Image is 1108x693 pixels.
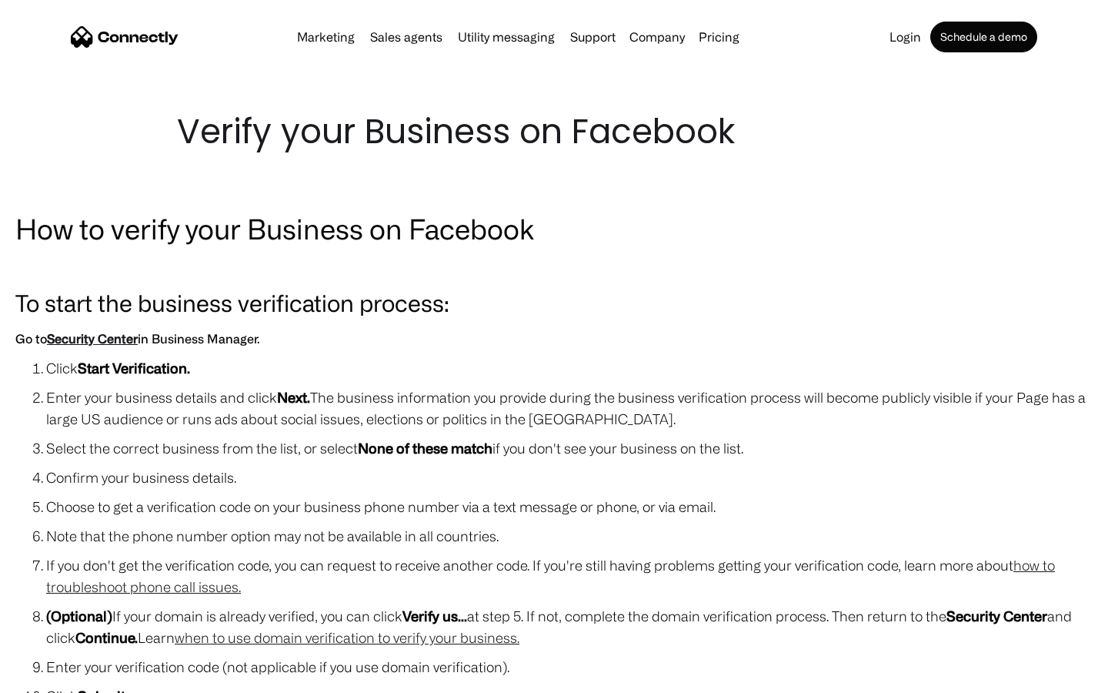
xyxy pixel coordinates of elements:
strong: Start Verification. [78,360,190,376]
strong: Continue. [75,630,138,645]
a: Pricing [692,31,746,43]
li: If your domain is already verified, you can click at step 5. If not, complete the domain verifica... [46,605,1093,648]
a: Security Center [47,332,138,346]
strong: (Optional) [46,608,112,624]
li: Enter your business details and click The business information you provide during the business ve... [46,387,1093,430]
p: ‍ [15,256,1093,277]
div: Company [629,26,685,48]
h6: Go to in Business Manager. [15,328,1093,350]
li: If you don't get the verification code, you can request to receive another code. If you're still ... [46,554,1093,598]
strong: Verify us... [402,608,467,624]
ul: Language list [31,666,92,688]
h3: To start the business verification process: [15,285,1093,320]
li: Choose to get a verification code on your business phone number via a text message or phone, or v... [46,496,1093,517]
a: Schedule a demo [930,22,1037,52]
aside: Language selected: English [15,666,92,688]
li: Click [46,357,1093,379]
strong: Next. [277,390,310,405]
a: Utility messaging [452,31,561,43]
li: Select the correct business from the list, or select if you don't see your business on the list. [46,437,1093,459]
li: Confirm your business details. [46,467,1093,488]
a: Marketing [291,31,361,43]
a: when to use domain verification to verify your business. [175,630,519,645]
li: Note that the phone number option may not be available in all countries. [46,525,1093,547]
li: Enter your verification code (not applicable if you use domain verification). [46,656,1093,678]
strong: None of these match [358,440,492,456]
h1: Verify your Business on Facebook [177,108,931,156]
strong: Security Center [946,608,1047,624]
h2: How to verify your Business on Facebook [15,209,1093,248]
a: Login [883,31,927,43]
a: Sales agents [364,31,449,43]
a: Support [564,31,622,43]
